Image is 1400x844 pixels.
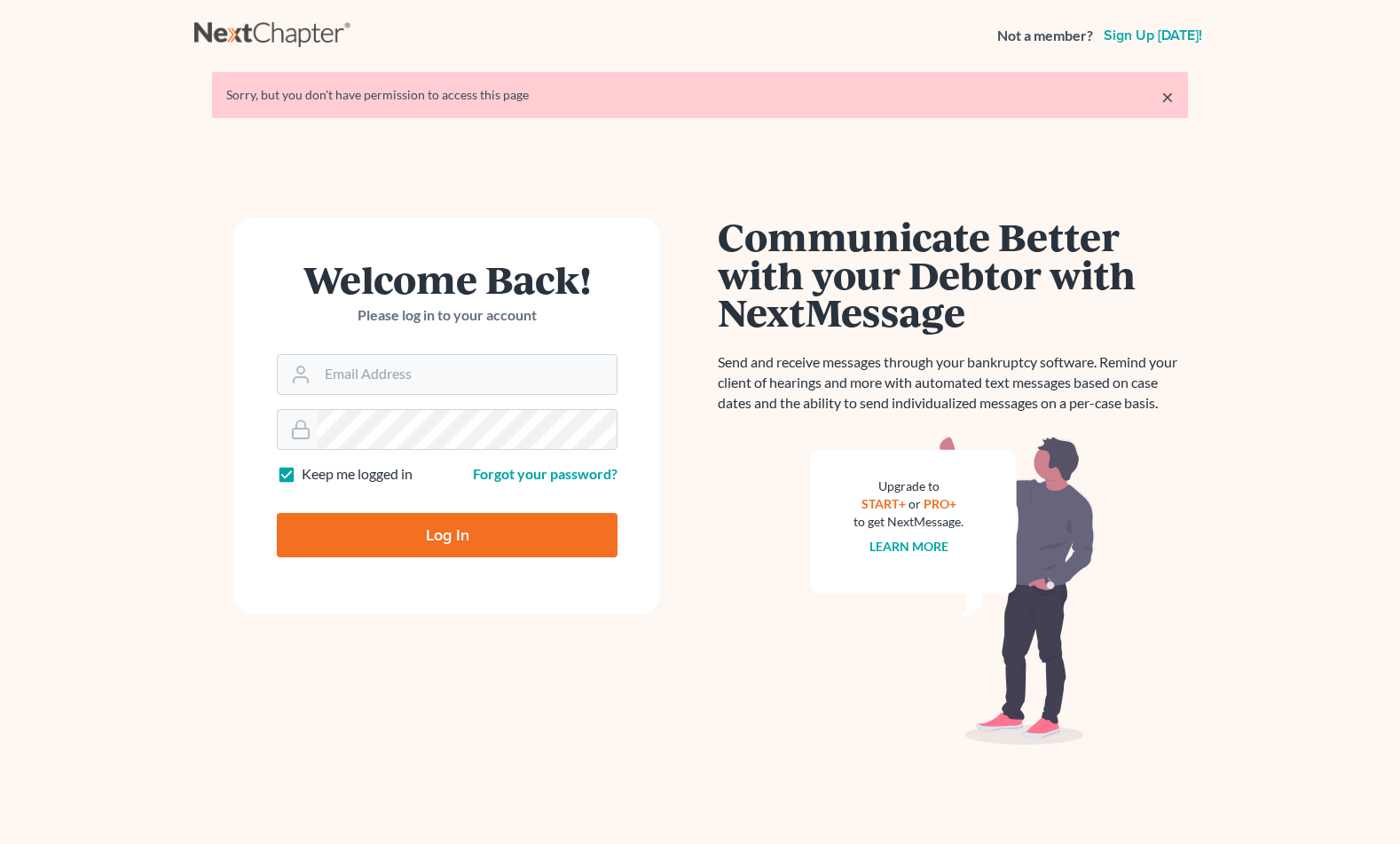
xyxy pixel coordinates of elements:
[718,217,1188,331] h1: Communicate Better with your Debtor with NextMessage
[997,26,1093,46] strong: Not a member?
[277,260,617,298] h1: Welcome Back!
[473,465,617,482] a: Forgot your password?
[853,477,963,495] div: Upgrade to
[277,513,617,557] input: Log In
[1100,28,1206,43] a: Sign up [DATE]!
[1161,86,1174,107] a: ×
[908,496,921,511] span: or
[226,86,1174,104] div: Sorry, but you don't have permission to access this page
[861,496,906,511] a: START+
[811,435,1095,745] img: nextmessage_bg-59042aed3d76b12b5cd301f8e5b87938c9018125f34e5fa2b7a6b67550977c72.svg
[924,496,956,511] a: PRO+
[869,539,948,554] a: Learn more
[718,352,1188,414] p: Send and receive messages through your bankruptcy software. Remind your client of hearings and mo...
[302,464,413,485] label: Keep me logged in
[853,513,963,531] div: to get NextMessage.
[277,305,617,326] p: Please log in to your account
[318,355,617,394] input: Email Address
